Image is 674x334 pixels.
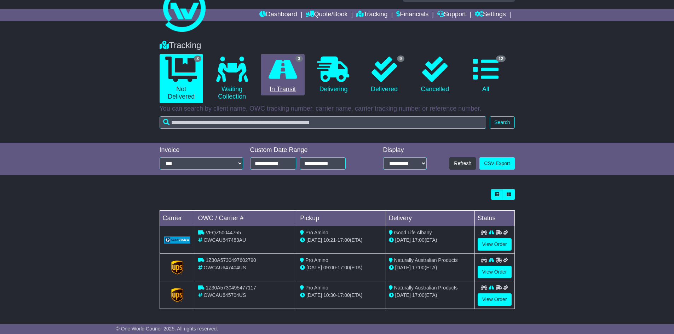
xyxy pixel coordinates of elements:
[475,9,506,21] a: Settings
[306,237,322,243] span: [DATE]
[338,292,350,298] span: 17:00
[160,105,515,113] p: You can search by client name, OWC tracking number, carrier name, carrier tracking number or refe...
[474,211,514,226] td: Status
[394,285,458,291] span: Naturally Australian Products
[306,265,322,270] span: [DATE]
[464,54,507,96] a: 12 All
[396,9,428,21] a: Financials
[164,236,191,244] img: GetCarrierServiceLogo
[171,260,183,275] img: GetCarrierServiceLogo
[395,237,411,243] span: [DATE]
[478,293,512,306] a: View Order
[395,265,411,270] span: [DATE]
[195,211,297,226] td: OWC / Carrier #
[116,326,218,332] span: © One World Courier 2025. All rights reserved.
[395,292,411,298] span: [DATE]
[383,146,427,154] div: Display
[156,40,518,51] div: Tracking
[323,292,336,298] span: 10:30
[394,257,458,263] span: Naturally Australian Products
[300,264,383,271] div: - (ETA)
[449,157,476,170] button: Refresh
[496,55,506,62] span: 12
[171,288,183,302] img: GetCarrierServiceLogo
[203,237,246,243] span: OWCAU647483AU
[412,265,425,270] span: 17:00
[356,9,387,21] a: Tracking
[323,237,336,243] span: 10:21
[250,146,364,154] div: Custom Date Range
[437,9,466,21] a: Support
[160,146,243,154] div: Invoice
[306,9,347,21] a: Quote/Book
[194,55,201,62] span: 3
[478,238,512,251] a: View Order
[478,266,512,278] a: View Order
[305,285,328,291] span: Pro Amino
[306,292,322,298] span: [DATE]
[160,211,195,226] td: Carrier
[295,55,303,62] span: 3
[210,54,254,103] a: Waiting Collection
[490,116,514,129] button: Search
[338,265,350,270] span: 17:00
[300,236,383,244] div: - (ETA)
[389,236,472,244] div: (ETA)
[323,265,336,270] span: 09:00
[338,237,350,243] span: 17:00
[394,230,432,235] span: Good Life Albany
[389,264,472,271] div: (ETA)
[206,257,256,263] span: 1Z30A5730497602790
[305,230,328,235] span: Pro Amino
[261,54,304,96] a: 3 In Transit
[305,257,328,263] span: Pro Amino
[362,54,406,96] a: 9 Delivered
[413,54,457,96] a: Cancelled
[389,292,472,299] div: (ETA)
[479,157,514,170] a: CSV Export
[386,211,474,226] td: Delivery
[297,211,386,226] td: Pickup
[412,292,425,298] span: 17:00
[300,292,383,299] div: - (ETA)
[203,292,246,298] span: OWCAU645704US
[206,230,241,235] span: VFQZ50044755
[203,265,246,270] span: OWCAU647404US
[206,285,256,291] span: 1Z30A5730495477117
[259,9,297,21] a: Dashboard
[312,54,355,96] a: Delivering
[397,55,404,62] span: 9
[160,54,203,103] a: 3 Not Delivered
[412,237,425,243] span: 17:00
